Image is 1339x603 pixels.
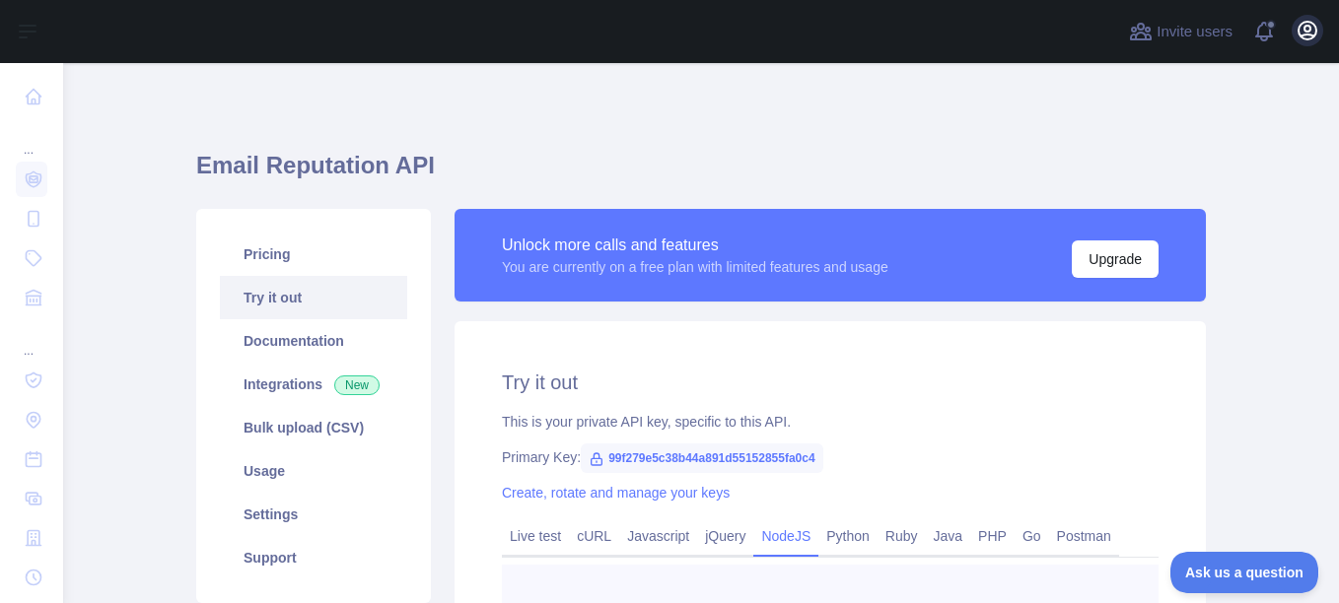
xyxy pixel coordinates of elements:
a: Create, rotate and manage your keys [502,485,730,501]
a: Pricing [220,233,407,276]
a: Usage [220,449,407,493]
a: Documentation [220,319,407,363]
a: Ruby [878,520,926,552]
a: Settings [220,493,407,536]
div: ... [16,118,47,158]
a: NodeJS [753,520,818,552]
button: Upgrade [1072,240,1159,278]
a: cURL [569,520,619,552]
div: ... [16,319,47,359]
span: New [334,375,380,395]
div: Unlock more calls and features [502,234,888,257]
iframe: Toggle Customer Support [1170,552,1319,593]
a: jQuery [697,520,753,552]
a: PHP [970,520,1015,552]
button: Invite users [1125,16,1236,47]
a: Python [818,520,878,552]
a: Javascript [619,520,697,552]
div: You are currently on a free plan with limited features and usage [502,257,888,277]
span: 99f279e5c38b44a891d55152855fa0c4 [581,443,823,473]
h2: Try it out [502,368,1159,396]
a: Bulk upload (CSV) [220,406,407,449]
a: Support [220,536,407,579]
a: Integrations New [220,363,407,406]
a: Try it out [220,276,407,319]
h1: Email Reputation API [196,150,1206,197]
a: Live test [502,520,569,552]
a: Go [1015,520,1049,552]
a: Postman [1049,520,1119,552]
div: This is your private API key, specific to this API. [502,412,1159,432]
a: Java [926,520,971,552]
span: Invite users [1157,21,1233,43]
div: Primary Key: [502,447,1159,467]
